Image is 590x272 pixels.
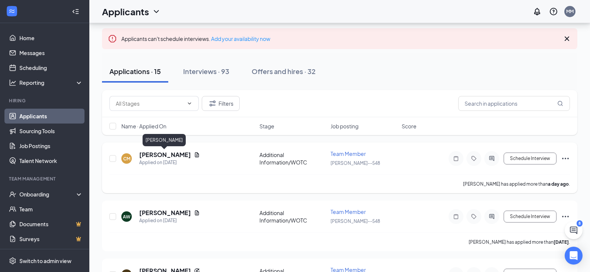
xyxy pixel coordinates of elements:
svg: Error [108,34,117,43]
svg: Settings [9,257,16,265]
div: MM [566,8,574,15]
svg: Document [194,210,200,216]
div: Applications · 15 [109,67,161,76]
svg: Document [194,152,200,158]
button: Schedule Interview [504,211,556,223]
a: Team [19,202,83,217]
input: Search in applications [458,96,570,111]
h5: [PERSON_NAME] [139,151,191,159]
a: Messages [19,45,83,60]
a: DocumentsCrown [19,217,83,231]
svg: ChevronDown [152,7,161,16]
div: Additional Information/WOTC [259,209,326,224]
div: CM [123,156,130,162]
button: Filter Filters [202,96,240,111]
div: Interviews · 93 [183,67,229,76]
h5: [PERSON_NAME] [139,209,191,217]
input: All Stages [116,99,184,108]
svg: Note [452,214,460,220]
b: [DATE] [554,239,569,245]
div: Onboarding [19,191,77,198]
svg: ChatActive [569,226,578,235]
a: Job Postings [19,138,83,153]
button: Schedule Interview [504,153,556,164]
svg: QuestionInfo [549,7,558,16]
div: Offers and hires · 32 [252,67,316,76]
svg: UserCheck [9,191,16,198]
svg: Tag [469,214,478,220]
a: Sourcing Tools [19,124,83,138]
p: [PERSON_NAME] has applied more than . [469,239,570,245]
div: AW [123,214,130,220]
svg: Cross [562,34,571,43]
div: Applied on [DATE] [139,217,200,224]
div: Additional Information/WOTC [259,151,326,166]
p: [PERSON_NAME] has applied more than . [463,181,570,187]
h1: Applicants [102,5,149,18]
svg: Notifications [533,7,542,16]
svg: Ellipses [561,212,570,221]
svg: MagnifyingGlass [557,100,563,106]
div: [PERSON_NAME] [143,134,186,146]
svg: ChevronDown [186,100,192,106]
svg: ActiveChat [487,156,496,161]
svg: Analysis [9,79,16,86]
span: [PERSON_NAME]--548 [331,160,380,166]
a: Talent Network [19,153,83,168]
div: Hiring [9,97,82,104]
a: Scheduling [19,60,83,75]
svg: Collapse [72,8,79,15]
a: Applicants [19,109,83,124]
a: Home [19,31,83,45]
span: Name · Applied On [121,122,166,130]
svg: ActiveChat [487,214,496,220]
b: a day ago [548,181,569,187]
span: Team Member [331,150,366,157]
span: Stage [259,122,274,130]
svg: WorkstreamLogo [8,7,16,15]
span: Score [402,122,417,130]
a: Add your availability now [211,35,270,42]
svg: Ellipses [561,154,570,163]
svg: Tag [469,156,478,161]
div: Switch to admin view [19,257,71,265]
svg: Filter [208,99,217,108]
button: ChatActive [565,221,583,239]
div: Applied on [DATE] [139,159,200,166]
span: [PERSON_NAME]--548 [331,218,380,224]
a: SurveysCrown [19,231,83,246]
span: Team Member [331,208,366,215]
div: Reporting [19,79,83,86]
span: Applicants can't schedule interviews. [121,35,270,42]
div: Team Management [9,176,82,182]
span: Job posting [331,122,358,130]
svg: Note [452,156,460,161]
div: 8 [577,220,583,227]
div: Open Intercom Messenger [565,247,583,265]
